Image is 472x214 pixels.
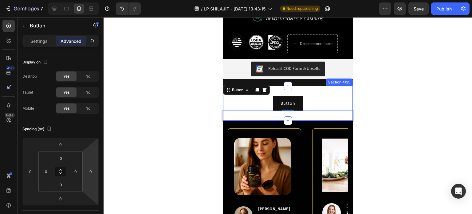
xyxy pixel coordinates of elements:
[55,180,67,189] input: 0px
[99,121,152,175] img: Alt Image
[22,58,49,67] div: Display on
[204,6,265,12] span: LP SHILAJIT - [DATE] 13:43:15
[408,2,429,15] button: Save
[104,62,128,68] div: Section 4/25
[451,184,466,199] div: Open Intercom Messenger
[5,113,15,118] div: Beta
[85,74,90,79] span: No
[8,70,22,75] div: Button
[35,189,67,194] span: [PERSON_NAME]
[22,74,37,79] div: Desktop
[414,6,424,11] span: Save
[77,24,109,29] div: Drop element here
[71,167,80,176] input: 0px
[26,167,35,176] input: 0
[63,106,69,111] span: Yes
[223,17,353,214] iframe: Design area
[6,17,22,33] img: gempages_579707983869510644-e86e54fe-4a4d-48e7-b6e0-1003d0c9f8a8.png
[11,189,29,208] img: Alt Image
[11,121,68,178] img: Alt Image
[22,106,34,111] div: Mobile
[85,106,90,111] span: No
[201,6,203,12] span: /
[63,74,69,79] span: Yes
[30,22,82,29] p: Button
[86,167,95,176] input: 0
[85,90,90,95] span: No
[22,125,53,133] div: Spacing (px)
[61,38,81,44] p: Advanced
[116,2,141,15] div: Undo/Redo
[54,194,67,203] input: 0
[30,38,48,44] p: Settings
[286,6,318,11] span: Need republishing
[1,63,2,71] span: .
[41,167,51,176] input: 0px
[99,186,118,204] img: Alt Image
[45,48,97,55] div: Releasit COD Form & Upsells
[22,90,33,95] div: Tablet
[26,17,41,33] img: gempages_579707983869510644-16af7c14-5db8-4407-9188-acbea0148f3c.png
[28,44,102,59] button: Releasit COD Form & Upsells
[55,154,67,163] input: 0px
[50,79,80,94] button: <p>Button</p>
[63,90,69,95] span: Yes
[6,66,15,71] div: 450
[431,2,457,15] button: Publish
[33,48,40,55] img: CKKYs5695_ICEAE=.webp
[123,186,151,198] span: [PERSON_NAME]
[45,17,60,33] img: gempages_579707983869510644-ee661856-c97d-4e44-8e44-ca442bb81b1b.png
[436,6,452,12] div: Publish
[57,82,72,90] p: Button
[2,2,46,15] button: 7
[54,140,67,149] input: 0
[40,5,43,12] p: 7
